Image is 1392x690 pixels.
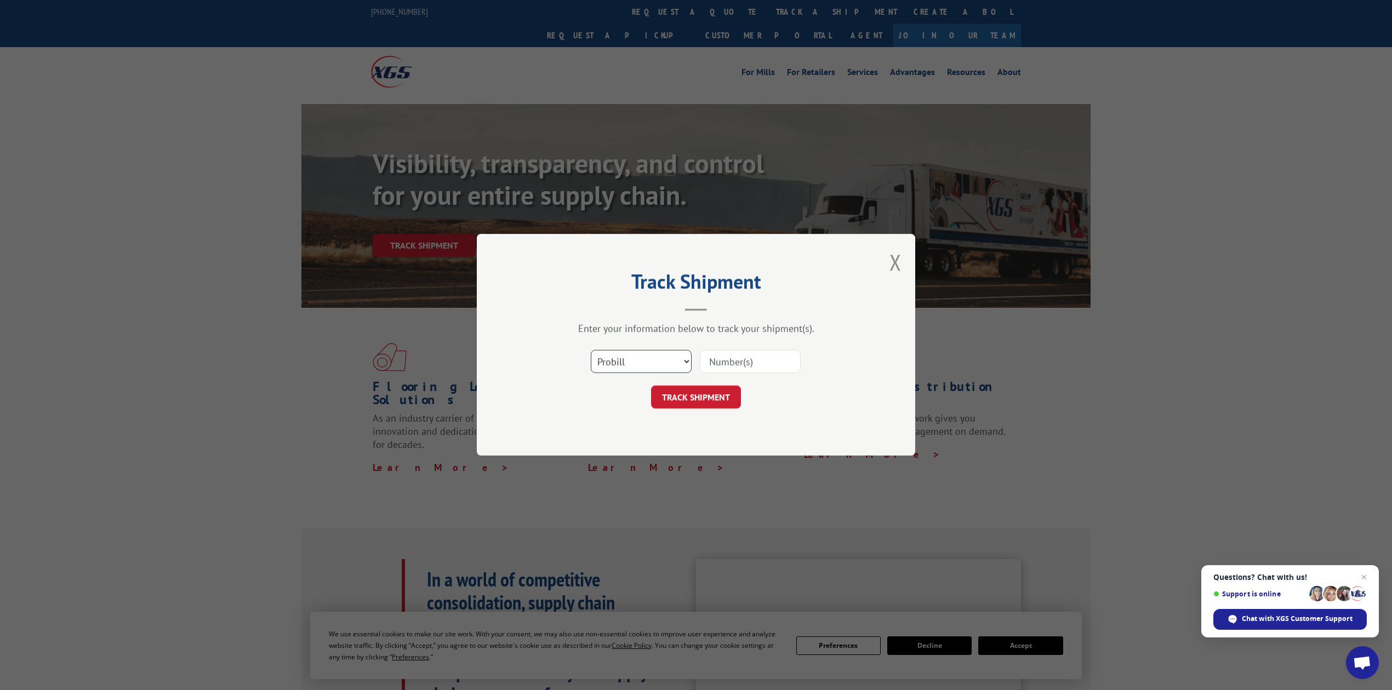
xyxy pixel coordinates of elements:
[1213,590,1305,598] span: Support is online
[1213,609,1367,630] div: Chat with XGS Customer Support
[1346,646,1379,679] div: Open chat
[1242,614,1353,624] span: Chat with XGS Customer Support
[532,274,860,295] h2: Track Shipment
[889,248,902,277] button: Close modal
[1213,573,1367,582] span: Questions? Chat with us!
[532,323,860,335] div: Enter your information below to track your shipment(s).
[651,386,741,409] button: TRACK SHIPMENT
[1357,571,1371,584] span: Close chat
[700,350,801,373] input: Number(s)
